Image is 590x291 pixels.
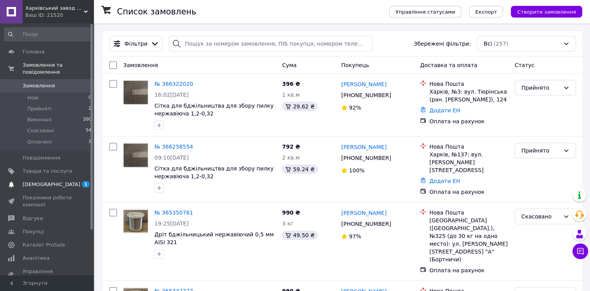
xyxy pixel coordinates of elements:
span: 1 кв.м [282,92,299,98]
input: Пошук [4,27,92,41]
span: Відгуки [23,215,43,222]
span: 100% [349,167,365,174]
a: [PERSON_NAME] [341,143,386,151]
div: Ваш ID: 21520 [25,12,94,19]
span: 16:02[DATE] [154,92,189,98]
span: Створити замовлення [517,9,576,15]
input: Пошук за номером замовлення, ПІБ покупця, номером телефону, Email, номером накладної [169,36,373,51]
span: Товари та послуги [23,168,72,175]
div: Оплата на рахунок [429,188,508,196]
a: Дріт бджільницький нержавіючий 0,5 мм AISI 321 [154,231,274,245]
span: Головна [23,48,44,55]
span: 19:25[DATE] [154,220,189,227]
span: Збережені фільтри: [414,40,471,48]
div: Оплата на рахунок [429,266,508,274]
span: Експорт [475,9,497,15]
span: Статус [515,62,535,68]
div: [PHONE_NUMBER] [340,218,393,229]
div: Оплата на рахунок [429,117,508,125]
div: Нова Пошта [429,143,508,151]
span: Оплачені [27,138,52,145]
span: Нові [27,94,39,101]
span: Cума [282,62,296,68]
a: Фото товару [123,80,148,105]
span: 2 [89,105,91,112]
span: 0 [89,94,91,101]
span: Скасовані [27,127,54,134]
div: Прийнято [521,83,560,92]
span: Харківський завод металевих сіток "ТЕТРА" [25,5,84,12]
span: 792 ₴ [282,144,300,150]
button: Чат з покупцем [572,243,588,259]
a: № 366258554 [154,144,193,150]
h1: Список замовлень [117,7,196,16]
a: № 366322020 [154,81,193,87]
span: Управління статусами [395,9,455,15]
div: Нова Пошта [429,209,508,216]
img: Фото товару [124,81,148,104]
span: Доставка та оплата [420,62,477,68]
span: 1 [89,138,91,145]
span: 990 ₴ [282,209,300,216]
span: Фільтри [124,40,147,48]
span: [DEMOGRAPHIC_DATA] [23,181,80,188]
div: 29.62 ₴ [282,102,317,111]
a: Сітка для бджільництва для збору пилку нержавіюча 1,2-0,32 [154,103,274,117]
span: Покупці [23,228,44,235]
div: [PHONE_NUMBER] [340,90,393,101]
div: 59.24 ₴ [282,165,317,174]
span: Прийняті [27,105,51,112]
span: Всі [484,40,492,48]
div: [GEOGRAPHIC_DATA] ([GEOGRAPHIC_DATA].), №325 (до 30 кг на одно место): ул. [PERSON_NAME][STREET_A... [429,216,508,263]
span: Замовлення та повідомлення [23,62,94,76]
span: 396 ₴ [282,81,300,87]
span: Каталог ProSale [23,241,65,248]
div: 49.50 ₴ [282,231,317,240]
span: 09:10[DATE] [154,154,189,161]
span: 1 [82,181,90,188]
span: Замовлення [123,62,158,68]
img: Фото товару [124,144,148,167]
span: 2 кв.м [282,154,299,161]
a: Створити замовлення [503,8,582,14]
div: Скасовано [521,212,560,221]
div: [PHONE_NUMBER] [340,153,393,163]
a: Додати ЕН [429,107,460,114]
div: Нова Пошта [429,80,508,88]
img: Фото товару [124,210,148,233]
span: Покупець [341,62,369,68]
span: Виконані [27,116,51,123]
button: Створити замовлення [511,6,582,18]
a: [PERSON_NAME] [341,80,386,88]
a: Фото товару [123,143,148,168]
a: Додати ЕН [429,178,460,184]
span: Аналітика [23,255,50,262]
button: Управління статусами [389,6,461,18]
a: № 365350761 [154,209,193,216]
span: Показники роботи компанії [23,194,72,208]
div: Харків, №3: вул. Тюрінська (ран. [PERSON_NAME]), 124 [429,88,508,103]
a: Фото товару [123,209,148,234]
a: [PERSON_NAME] [341,209,386,217]
span: 200 [83,116,91,123]
span: 54 [86,127,91,134]
span: Замовлення [23,82,55,89]
span: 3 кг [282,220,293,227]
span: 97% [349,233,361,240]
span: Управління сайтом [23,268,72,282]
span: Повідомлення [23,154,60,161]
span: (257) [494,41,508,47]
div: Харків, №137: вул. [PERSON_NAME][STREET_ADDRESS] [429,151,508,174]
span: 92% [349,105,361,111]
button: Експорт [469,6,503,18]
div: Прийнято [521,146,560,155]
a: Сітка для бджільництва для збору пилку нержавіюча 1,2-0,32 [154,165,274,179]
